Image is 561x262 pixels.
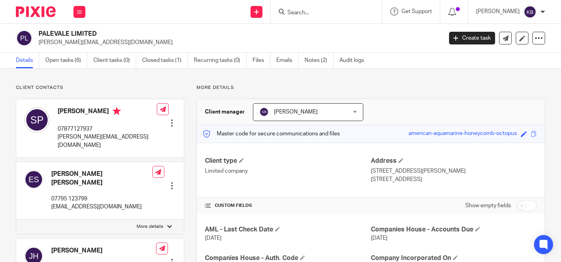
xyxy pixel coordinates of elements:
[113,107,121,115] i: Primary
[205,167,371,175] p: Limited company
[51,170,152,187] h4: [PERSON_NAME] [PERSON_NAME]
[16,53,39,68] a: Details
[205,225,371,234] h4: AML - Last Check Date
[24,170,43,189] img: svg%3E
[287,10,358,17] input: Search
[58,133,157,149] p: [PERSON_NAME][EMAIL_ADDRESS][DOMAIN_NAME]
[24,107,50,133] img: svg%3E
[205,108,245,116] h3: Client manager
[45,53,87,68] a: Open tasks (6)
[371,157,537,165] h4: Address
[401,9,432,14] span: Get Support
[39,39,437,46] p: [PERSON_NAME][EMAIL_ADDRESS][DOMAIN_NAME]
[39,30,357,38] h2: PALEVALE LIMITED
[259,107,269,117] img: svg%3E
[203,130,340,138] p: Master code for secure communications and files
[16,6,56,17] img: Pixie
[476,8,520,15] p: [PERSON_NAME]
[409,129,517,139] div: american-aquamarine-honeycomb-octopus
[339,53,370,68] a: Audit logs
[142,53,188,68] a: Closed tasks (1)
[371,235,387,241] span: [DATE]
[51,247,156,255] h4: [PERSON_NAME]
[371,225,537,234] h4: Companies House - Accounts Due
[137,223,163,230] p: More details
[93,53,136,68] a: Client tasks (0)
[465,202,511,210] label: Show empty fields
[58,107,157,117] h4: [PERSON_NAME]
[524,6,536,18] img: svg%3E
[274,109,318,115] span: [PERSON_NAME]
[371,175,537,183] p: [STREET_ADDRESS]
[197,85,545,91] p: More details
[16,85,184,91] p: Client contacts
[51,203,152,211] p: [EMAIL_ADDRESS][DOMAIN_NAME]
[16,30,33,46] img: svg%3E
[253,53,270,68] a: Files
[205,235,222,241] span: [DATE]
[51,195,152,203] p: 07795 123799
[205,202,371,209] h4: CUSTOM FIELDS
[58,125,157,133] p: 07877127937
[305,53,334,68] a: Notes (2)
[205,157,371,165] h4: Client type
[449,32,495,44] a: Create task
[194,53,247,68] a: Recurring tasks (0)
[371,167,537,175] p: [STREET_ADDRESS][PERSON_NAME]
[276,53,299,68] a: Emails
